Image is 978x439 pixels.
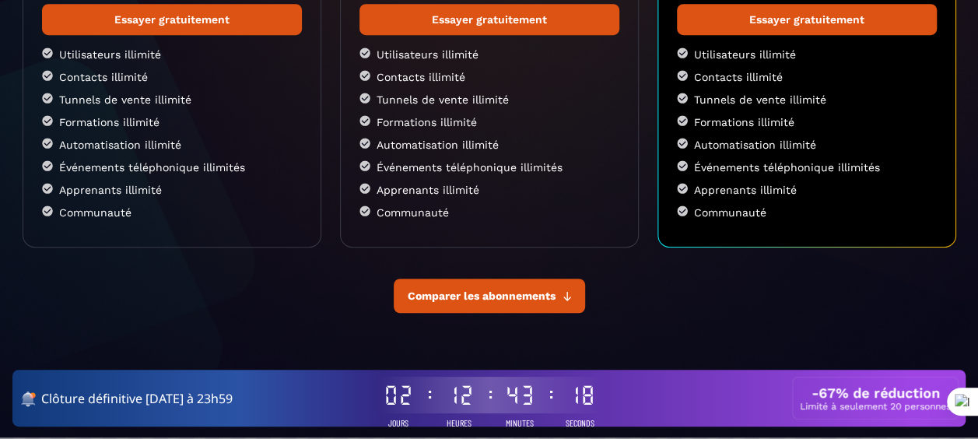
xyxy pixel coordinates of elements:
li: Utilisateurs illimité [42,47,302,61]
img: checked [359,160,370,171]
li: Communauté [359,205,619,219]
a: Essayer gratuitement [677,4,937,35]
img: checked [677,47,688,58]
img: checked [677,160,688,171]
img: checked [677,70,688,81]
li: Communauté [677,205,937,219]
div: 02 [384,383,413,407]
li: Formations illimité [359,115,619,128]
a: Essayer gratuitement [42,4,302,35]
img: checked [42,115,53,126]
li: Événements téléphonique illimités [359,160,619,174]
span: Comparer les abonnements [408,290,556,302]
li: Communauté [42,205,302,219]
li: Automatisation illimité [359,138,619,151]
h3: -67% de réduction [811,385,940,401]
li: Automatisation illimité [677,138,937,151]
li: Événements téléphonique illimités [677,160,937,174]
img: checked [359,138,370,149]
li: Apprenants illimité [359,183,619,196]
img: checked [359,47,370,58]
div: 18 [566,383,595,407]
span: Clôture définitive [DATE] à 23h59 [41,389,233,408]
img: checked [677,138,688,149]
img: checked [42,93,53,104]
li: Formations illimité [42,115,302,128]
img: checked [677,115,688,126]
li: Contacts illimité [677,70,937,83]
img: checked [359,205,370,216]
img: checked [677,183,688,194]
li: Tunnels de vente illimité [677,93,937,106]
div: 12 [444,383,474,407]
li: Formations illimité [677,115,937,128]
li: Événements téléphonique illimités [42,160,302,174]
img: checked [359,115,370,126]
span: Heures [447,417,471,428]
li: Apprenants illimité [677,183,937,196]
li: Tunnels de vente illimité [42,93,302,106]
li: Utilisateurs illimité [677,47,937,61]
img: checked [42,70,53,81]
div: 43 [505,383,535,407]
img: checked [42,205,53,216]
img: checked [359,183,370,194]
img: checked [677,205,688,216]
li: Contacts illimité [42,70,302,83]
button: Comparer les abonnements [394,279,585,313]
li: Automatisation illimité [42,138,302,151]
p: Limité à seulement 20 personnes [800,401,951,412]
img: checked [359,93,370,104]
li: Tunnels de vente illimité [359,93,619,106]
img: checked [42,160,53,171]
img: checked [42,47,53,58]
li: Utilisateurs illimité [359,47,619,61]
img: checked [677,93,688,104]
span: Seconds [566,417,594,428]
img: checked [42,183,53,194]
a: Essayer gratuitement [359,4,619,35]
li: Contacts illimité [359,70,619,83]
span: Minutes [506,417,534,428]
img: checked [42,138,53,149]
span: Jours [388,417,408,428]
img: checked [359,70,370,81]
li: Apprenants illimité [42,183,302,196]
